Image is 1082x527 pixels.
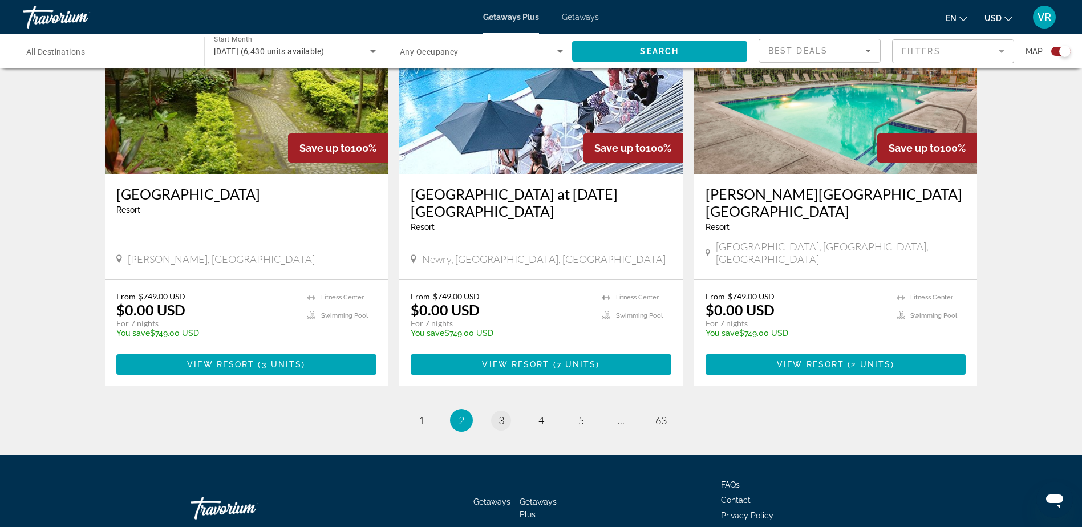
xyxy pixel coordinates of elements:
[483,13,539,22] a: Getaways Plus
[618,414,625,427] span: ...
[214,35,252,43] span: Start Month
[706,329,739,338] span: You save
[578,414,584,427] span: 5
[116,291,136,301] span: From
[411,185,671,220] a: [GEOGRAPHIC_DATA] at [DATE][GEOGRAPHIC_DATA]
[214,47,325,56] span: [DATE] (6,430 units available)
[728,291,775,301] span: $749.00 USD
[128,253,315,265] span: [PERSON_NAME], [GEOGRAPHIC_DATA]
[116,205,140,214] span: Resort
[557,360,597,369] span: 7 units
[1026,43,1043,59] span: Map
[721,511,773,520] a: Privacy Policy
[400,47,459,56] span: Any Occupancy
[562,13,599,22] a: Getaways
[482,360,549,369] span: View Resort
[910,312,957,319] span: Swimming Pool
[1036,481,1073,518] iframe: Button to launch messaging window
[1030,5,1059,29] button: User Menu
[721,496,751,505] a: Contact
[187,360,254,369] span: View Resort
[946,14,957,23] span: en
[844,360,894,369] span: ( )
[640,47,679,56] span: Search
[411,318,591,329] p: For 7 nights
[1038,11,1051,23] span: VR
[910,294,953,301] span: Fitness Center
[706,329,886,338] p: $749.00 USD
[768,44,871,58] mat-select: Sort by
[262,360,302,369] span: 3 units
[411,329,591,338] p: $749.00 USD
[892,39,1014,64] button: Filter
[877,133,977,163] div: 100%
[254,360,305,369] span: ( )
[538,414,544,427] span: 4
[411,329,444,338] span: You save
[473,497,510,506] a: Getaways
[459,414,464,427] span: 2
[116,329,297,338] p: $749.00 USD
[105,409,978,432] nav: Pagination
[116,354,377,375] button: View Resort(3 units)
[411,222,435,232] span: Resort
[433,291,480,301] span: $749.00 USD
[594,142,646,154] span: Save up to
[706,301,775,318] p: $0.00 USD
[706,291,725,301] span: From
[984,10,1012,26] button: Change currency
[572,41,748,62] button: Search
[583,133,683,163] div: 100%
[321,312,368,319] span: Swimming Pool
[411,291,430,301] span: From
[616,312,663,319] span: Swimming Pool
[706,318,886,329] p: For 7 nights
[655,414,667,427] span: 63
[411,301,480,318] p: $0.00 USD
[288,133,388,163] div: 100%
[777,360,844,369] span: View Resort
[550,360,600,369] span: ( )
[116,329,150,338] span: You save
[716,240,966,265] span: [GEOGRAPHIC_DATA], [GEOGRAPHIC_DATA], [GEOGRAPHIC_DATA]
[616,294,659,301] span: Fitness Center
[191,491,305,525] a: Travorium
[23,2,137,32] a: Travorium
[946,10,967,26] button: Change language
[706,222,730,232] span: Resort
[299,142,351,154] span: Save up to
[706,354,966,375] button: View Resort(2 units)
[116,185,377,202] a: [GEOGRAPHIC_DATA]
[499,414,504,427] span: 3
[321,294,364,301] span: Fitness Center
[889,142,940,154] span: Save up to
[419,414,424,427] span: 1
[520,497,557,519] a: Getaways Plus
[721,480,740,489] a: FAQs
[768,46,828,55] span: Best Deals
[139,291,185,301] span: $749.00 USD
[411,354,671,375] button: View Resort(7 units)
[851,360,891,369] span: 2 units
[116,301,185,318] p: $0.00 USD
[706,185,966,220] a: [PERSON_NAME][GEOGRAPHIC_DATA] [GEOGRAPHIC_DATA]
[116,318,297,329] p: For 7 nights
[422,253,666,265] span: Newry, [GEOGRAPHIC_DATA], [GEOGRAPHIC_DATA]
[26,47,85,56] span: All Destinations
[984,14,1002,23] span: USD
